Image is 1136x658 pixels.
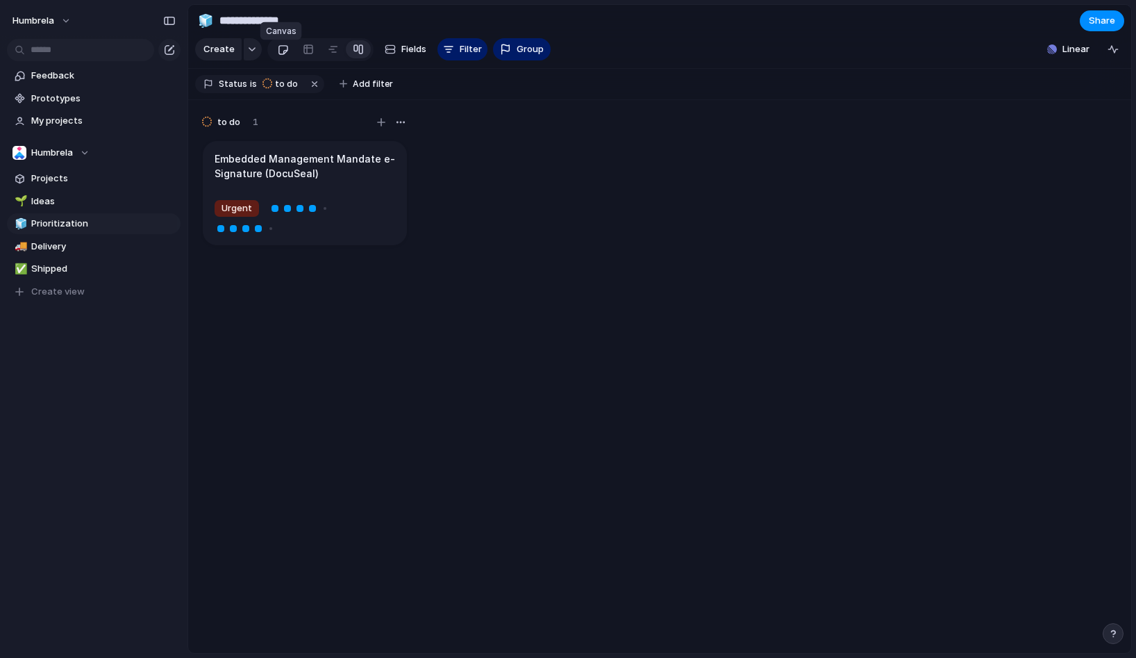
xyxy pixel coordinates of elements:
a: Prototypes [7,88,181,109]
button: to do [258,76,306,92]
button: ✅ [12,262,26,276]
span: Delivery [31,240,176,254]
button: 🧊 [194,10,217,32]
span: Share [1089,14,1115,28]
span: Create [203,42,235,56]
button: 🧊 [12,217,26,231]
div: Canvas [260,22,302,40]
span: Prototypes [31,92,176,106]
div: 🧊 [15,216,24,232]
button: Create view [7,281,181,302]
span: Add filter [353,78,393,90]
button: Urgent [211,197,262,220]
button: Add filter [331,74,401,94]
button: Create [195,38,242,60]
span: Ideas [31,195,176,208]
button: Share [1080,10,1124,31]
button: Linear [1042,39,1095,60]
div: 🚚 [15,238,24,254]
button: Humbrela [6,10,78,32]
a: ✅Shipped [7,258,181,279]
span: Status [219,78,247,90]
span: Feedback [31,69,176,83]
a: 🧊Prioritization [7,213,181,234]
a: Projects [7,168,181,189]
h1: Embedded Management Mandate e-Signature (DocuSeal) [215,151,395,181]
span: to do [275,78,298,90]
span: Filter [460,42,482,56]
a: 🚚Delivery [7,236,181,257]
div: Embedded Management Mandate e-Signature (DocuSeal)Urgent [203,141,407,245]
button: is [247,76,260,92]
button: Group [493,38,551,60]
span: Fields [401,42,426,56]
div: 🌱 [15,193,24,209]
span: Humbrela [12,14,54,28]
span: to do [217,115,240,129]
span: My projects [31,114,176,128]
button: 🚚 [12,240,26,254]
button: Fields [379,38,432,60]
button: 🌱 [12,195,26,208]
span: is [250,78,257,90]
button: Filter [437,38,487,60]
span: Linear [1062,42,1089,56]
span: 1 [253,115,258,129]
span: Create view [31,285,85,299]
div: 🧊 [198,11,213,30]
span: Group [517,42,544,56]
a: 🌱Ideas [7,191,181,212]
span: Prioritization [31,217,176,231]
div: ✅ [15,261,24,277]
span: Projects [31,172,176,186]
button: Humbrela [7,142,181,163]
span: Shipped [31,262,176,276]
span: Urgent [222,201,252,215]
a: My projects [7,110,181,131]
a: Feedback [7,65,181,86]
span: Humbrela [31,146,73,160]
